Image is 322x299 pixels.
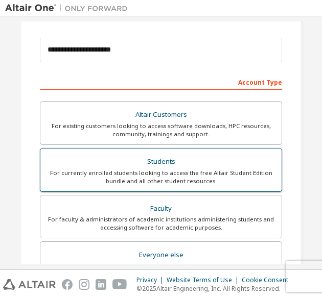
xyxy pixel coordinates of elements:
div: For faculty & administrators of academic institutions administering students and accessing softwa... [47,215,275,232]
img: facebook.svg [62,279,73,290]
img: Altair One [5,3,133,13]
div: Privacy [136,276,167,284]
div: For existing customers looking to access software downloads, HPC resources, community, trainings ... [47,122,275,138]
div: Account Type [40,73,282,90]
div: Everyone else [47,248,275,262]
img: instagram.svg [79,279,89,290]
div: Faculty [47,202,275,216]
img: altair_logo.svg [3,279,56,290]
p: © 2025 Altair Engineering, Inc. All Rights Reserved. [136,284,294,293]
img: youtube.svg [112,279,127,290]
img: linkedin.svg [96,279,106,290]
div: Website Terms of Use [167,276,242,284]
div: For currently enrolled students looking to access the free Altair Student Edition bundle and all ... [47,169,275,185]
div: Students [47,155,275,169]
div: Cookie Consent [242,276,294,284]
div: For individuals, businesses and everyone else looking to try Altair software and explore our prod... [47,262,275,279]
div: Altair Customers [47,108,275,122]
